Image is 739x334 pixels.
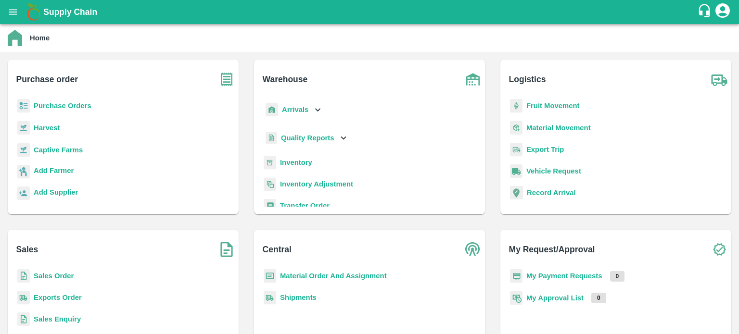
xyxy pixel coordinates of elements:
[281,134,334,142] b: Quality Reports
[17,186,30,200] img: supplier
[707,67,731,91] img: truck
[34,188,78,196] b: Add Supplier
[509,243,595,256] b: My Request/Approval
[34,165,74,178] a: Add Farmer
[527,189,576,197] a: Record Arrival
[43,5,697,19] a: Supply Chain
[2,1,24,23] button: open drawer
[17,165,30,179] img: farmer
[280,180,353,188] a: Inventory Adjustment
[24,2,43,22] img: logo
[714,2,731,22] div: account of current user
[510,164,522,178] img: vehicle
[215,67,239,91] img: purchase
[526,102,580,110] a: Fruit Movement
[43,7,97,17] b: Supply Chain
[280,272,387,280] a: Material Order And Assignment
[280,294,317,301] a: Shipments
[264,99,323,121] div: Arrivals
[526,146,564,153] a: Export Trip
[264,269,276,283] img: centralMaterial
[591,293,606,303] p: 0
[282,106,308,113] b: Arrivals
[280,202,330,210] a: Transfer Order
[34,294,82,301] a: Exports Order
[215,237,239,261] img: soSales
[17,121,30,135] img: harvest
[526,294,584,302] a: My Approval List
[510,121,522,135] img: material
[510,186,523,199] img: recordArrival
[8,30,22,46] img: home
[526,124,591,132] a: Material Movement
[17,269,30,283] img: sales
[510,99,522,113] img: fruit
[526,167,581,175] a: Vehicle Request
[280,159,312,166] a: Inventory
[264,156,276,170] img: whInventory
[17,312,30,326] img: sales
[17,291,30,305] img: shipments
[526,272,602,280] a: My Payment Requests
[263,243,292,256] b: Central
[34,124,60,132] a: Harvest
[263,73,308,86] b: Warehouse
[34,167,74,174] b: Add Farmer
[266,132,277,144] img: qualityReport
[461,237,485,261] img: central
[510,143,522,157] img: delivery
[16,243,38,256] b: Sales
[34,146,83,154] a: Captive Farms
[30,34,50,42] b: Home
[16,73,78,86] b: Purchase order
[264,291,276,305] img: shipments
[34,272,74,280] a: Sales Order
[266,103,278,117] img: whArrival
[34,315,81,323] a: Sales Enquiry
[510,291,522,305] img: approval
[264,199,276,213] img: whTransfer
[17,143,30,157] img: harvest
[264,128,349,148] div: Quality Reports
[697,3,714,21] div: customer-support
[34,187,78,200] a: Add Supplier
[34,102,91,110] a: Purchase Orders
[610,271,625,282] p: 0
[509,73,546,86] b: Logistics
[510,269,522,283] img: payment
[17,99,30,113] img: reciept
[707,237,731,261] img: check
[264,177,276,191] img: inventory
[461,67,485,91] img: warehouse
